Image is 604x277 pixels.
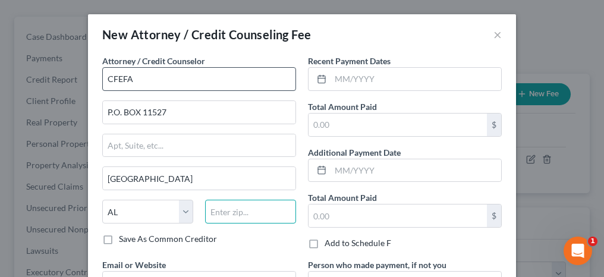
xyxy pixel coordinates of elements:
[309,114,487,136] input: 0.00
[308,55,391,67] label: Recent Payment Dates
[102,56,205,66] span: Attorney / Credit Counselor
[325,237,391,249] label: Add to Schedule F
[331,68,501,90] input: MM/YYYY
[487,114,501,136] div: $
[103,167,295,190] input: Enter city...
[331,159,501,182] input: MM/YYYY
[103,134,295,157] input: Apt, Suite, etc...
[564,237,592,265] iframe: Intercom live chat
[102,27,128,42] span: New
[308,191,377,204] label: Total Amount Paid
[487,204,501,227] div: $
[308,259,446,271] label: Person who made payment, if not you
[493,27,502,42] button: ×
[308,146,401,159] label: Additional Payment Date
[308,100,377,113] label: Total Amount Paid
[119,233,217,245] label: Save As Common Creditor
[588,237,597,246] span: 1
[131,27,312,42] span: Attorney / Credit Counseling Fee
[102,259,166,271] label: Email or Website
[309,204,487,227] input: 0.00
[103,101,295,124] input: Enter address...
[102,67,296,91] input: Search creditor by name...
[205,200,296,224] input: Enter zip...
